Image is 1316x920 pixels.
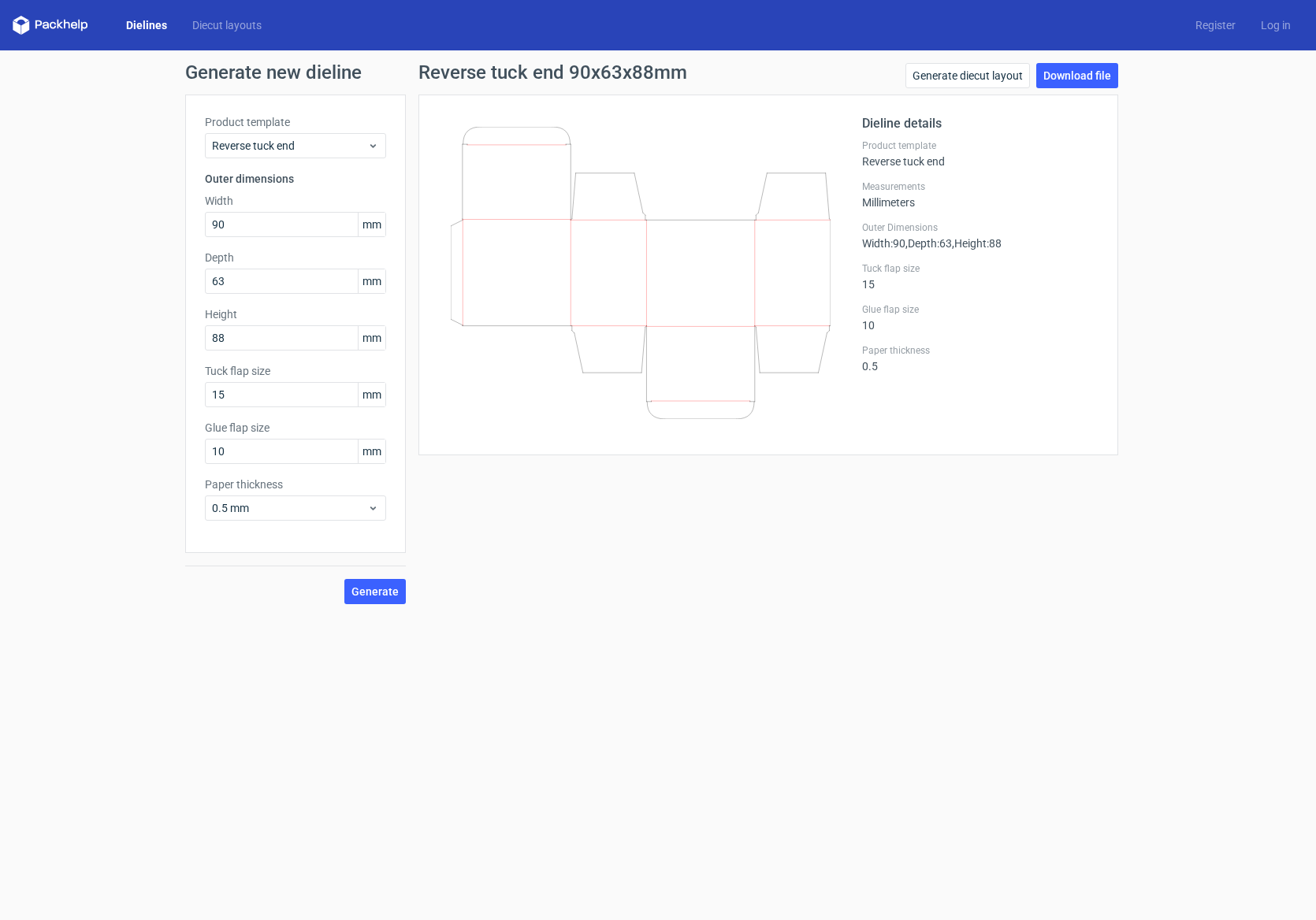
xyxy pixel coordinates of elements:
[358,440,385,463] span: mm
[358,383,385,406] span: mm
[1248,17,1303,33] a: Log in
[862,344,1099,373] div: 0.5
[862,262,1099,275] label: Tuck flap size
[1183,17,1248,33] a: Register
[205,477,386,492] label: Paper thickness
[113,17,180,33] a: Dielines
[351,586,399,597] span: Generate
[205,363,386,379] label: Tuck flap size
[212,500,367,516] span: 0.5 mm
[862,303,1099,316] label: Glue flap size
[358,269,385,293] span: mm
[205,306,386,322] label: Height
[205,250,386,265] label: Depth
[418,63,687,82] h1: Reverse tuck end 90x63x88mm
[905,63,1030,88] a: Generate diecut layout
[862,180,1099,209] div: Millimeters
[205,420,386,436] label: Glue flap size
[862,114,1099,133] h2: Dieline details
[358,326,385,350] span: mm
[344,579,406,604] button: Generate
[862,303,1099,332] div: 10
[862,262,1099,291] div: 15
[358,213,385,236] span: mm
[862,139,1099,152] label: Product template
[862,139,1099,168] div: Reverse tuck end
[180,17,274,33] a: Diecut layouts
[862,237,905,250] span: Width : 90
[905,237,952,250] span: , Depth : 63
[862,221,1099,234] label: Outer Dimensions
[862,180,1099,193] label: Measurements
[1036,63,1118,88] a: Download file
[205,114,386,130] label: Product template
[212,138,367,154] span: Reverse tuck end
[185,63,1131,82] h1: Generate new dieline
[205,171,386,187] h3: Outer dimensions
[952,237,1002,250] span: , Height : 88
[862,344,1099,357] label: Paper thickness
[205,193,386,209] label: Width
